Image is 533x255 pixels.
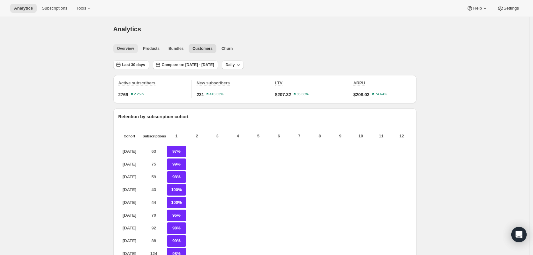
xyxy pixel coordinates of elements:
[167,171,186,183] p: 98%
[118,171,141,183] p: [DATE]
[167,133,186,139] p: 1
[38,4,71,13] button: Subscriptions
[511,227,527,242] div: Open Intercom Messenger
[167,235,186,247] p: 99%
[153,60,218,69] button: Compare to: [DATE] - [DATE]
[118,235,141,247] p: [DATE]
[167,222,186,234] p: 98%
[228,133,247,139] p: 4
[167,184,186,196] p: 100%
[167,146,186,157] p: 97%
[197,81,230,85] span: New subscribers
[493,4,523,13] button: Settings
[187,133,206,139] p: 2
[372,133,391,139] p: 11
[169,46,184,51] span: Bundles
[249,133,268,139] p: 5
[392,133,411,139] p: 12
[118,146,141,157] p: [DATE]
[76,6,86,11] span: Tools
[143,235,165,247] p: 88
[222,60,244,69] button: Daily
[143,146,165,157] p: 63
[143,210,165,221] p: 70
[42,6,67,11] span: Subscriptions
[118,197,141,208] p: [DATE]
[167,210,186,221] p: 96%
[134,92,144,96] text: 2.25%
[210,92,224,96] text: 413.33%
[118,184,141,196] p: [DATE]
[353,91,370,98] span: $208.03
[117,46,134,51] span: Overview
[275,81,283,85] span: LTV
[118,113,411,120] p: Retention by subscription cohort
[197,91,204,98] span: 231
[192,46,213,51] span: Customers
[226,62,235,67] span: Daily
[331,133,350,139] p: 9
[143,158,165,170] p: 75
[504,6,519,11] span: Settings
[208,133,227,139] p: 3
[162,62,214,67] span: Compare to: [DATE] - [DATE]
[143,184,165,196] p: 43
[118,91,128,98] span: 2769
[463,4,492,13] button: Help
[351,133,370,139] p: 10
[310,133,329,139] p: 8
[143,134,165,138] p: Subscriptions
[167,197,186,208] p: 100%
[72,4,96,13] button: Tools
[122,62,145,67] span: Last 30 days
[473,6,482,11] span: Help
[221,46,233,51] span: Churn
[143,171,165,183] p: 59
[269,133,289,139] p: 6
[10,4,37,13] button: Analytics
[118,210,141,221] p: [DATE]
[275,91,291,98] span: $207.32
[353,81,365,85] span: ARPU
[113,26,141,33] span: Analytics
[143,197,165,208] p: 44
[290,133,309,139] p: 7
[375,92,387,96] text: 74.64%
[118,222,141,234] p: [DATE]
[118,81,155,85] span: Active subscribers
[113,60,149,69] button: Last 30 days
[143,222,165,234] p: 92
[297,92,309,96] text: 85.65%
[143,46,160,51] span: Products
[167,158,186,170] p: 99%
[14,6,33,11] span: Analytics
[118,158,141,170] p: [DATE]
[118,134,141,138] p: Cohort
